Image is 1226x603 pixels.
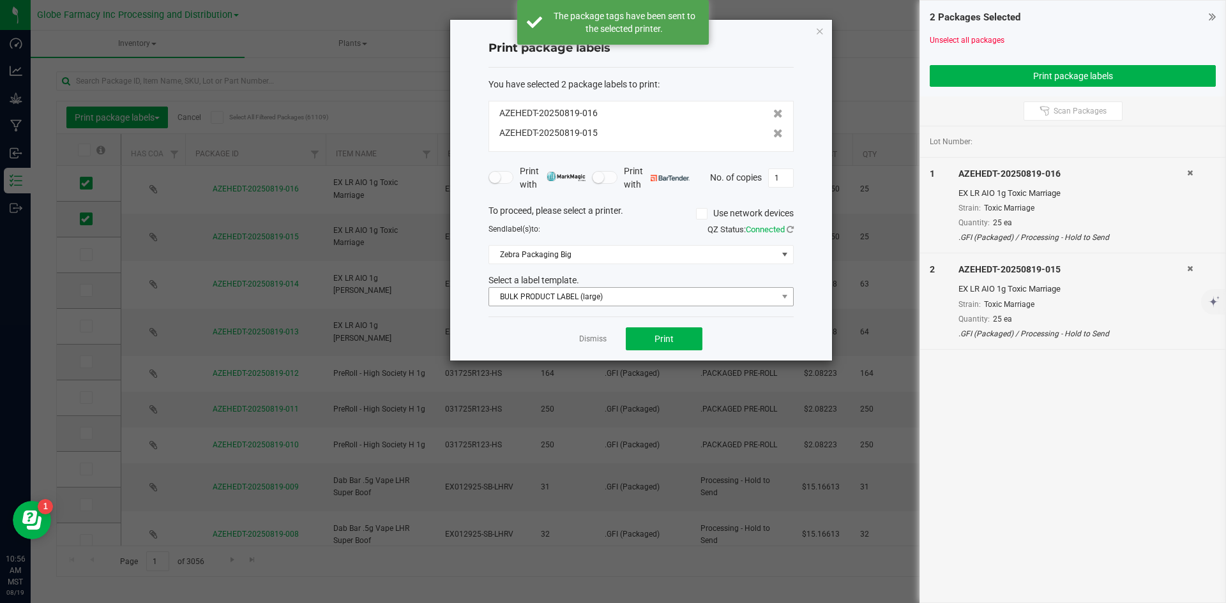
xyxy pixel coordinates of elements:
[626,327,702,350] button: Print
[13,501,51,539] iframe: Resource center
[488,78,794,91] div: :
[710,172,762,182] span: No. of copies
[746,225,785,234] span: Connected
[958,218,990,227] span: Quantity:
[930,136,972,147] span: Lot Number:
[958,300,981,309] span: Strain:
[958,328,1187,339] div: .GFI (Packaged) / Processing - Hold to Send
[708,225,794,234] span: QZ Status:
[520,165,586,191] span: Print with
[984,204,1034,212] span: Toxic Marriage
[930,36,1004,45] a: Unselect all packages
[488,40,794,57] h4: Print package labels
[624,165,690,191] span: Print with
[958,204,981,212] span: Strain:
[38,499,53,514] iframe: Resource center unread badge
[479,274,803,287] div: Select a label template.
[549,10,699,35] div: The package tags have been sent to the selected printer.
[958,167,1187,181] div: AZEHEDT-20250819-016
[488,225,540,234] span: Send to:
[651,175,690,181] img: bartender.png
[489,246,777,264] span: Zebra Packaging Big
[489,288,777,306] span: BULK PRODUCT LABEL (large)
[655,334,674,344] span: Print
[479,204,803,223] div: To proceed, please select a printer.
[1054,106,1107,116] span: Scan Packages
[984,300,1034,309] span: Toxic Marriage
[958,187,1187,200] div: EX LR AIO 1g Toxic Marriage
[958,232,1187,243] div: .GFI (Packaged) / Processing - Hold to Send
[506,225,531,234] span: label(s)
[547,172,586,181] img: mark_magic_cybra.png
[930,65,1216,87] button: Print package labels
[958,315,990,324] span: Quantity:
[993,315,1012,324] span: 25 ea
[499,126,598,140] span: AZEHEDT-20250819-015
[930,264,935,274] span: 2
[958,283,1187,295] div: EX LR AIO 1g Toxic Marriage
[499,107,598,120] span: AZEHEDT-20250819-016
[696,207,794,220] label: Use network devices
[930,168,935,179] span: 1
[958,263,1187,276] div: AZEHEDT-20250819-015
[579,334,607,345] a: Dismiss
[488,79,658,89] span: You have selected 2 package labels to print
[993,218,1012,227] span: 25 ea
